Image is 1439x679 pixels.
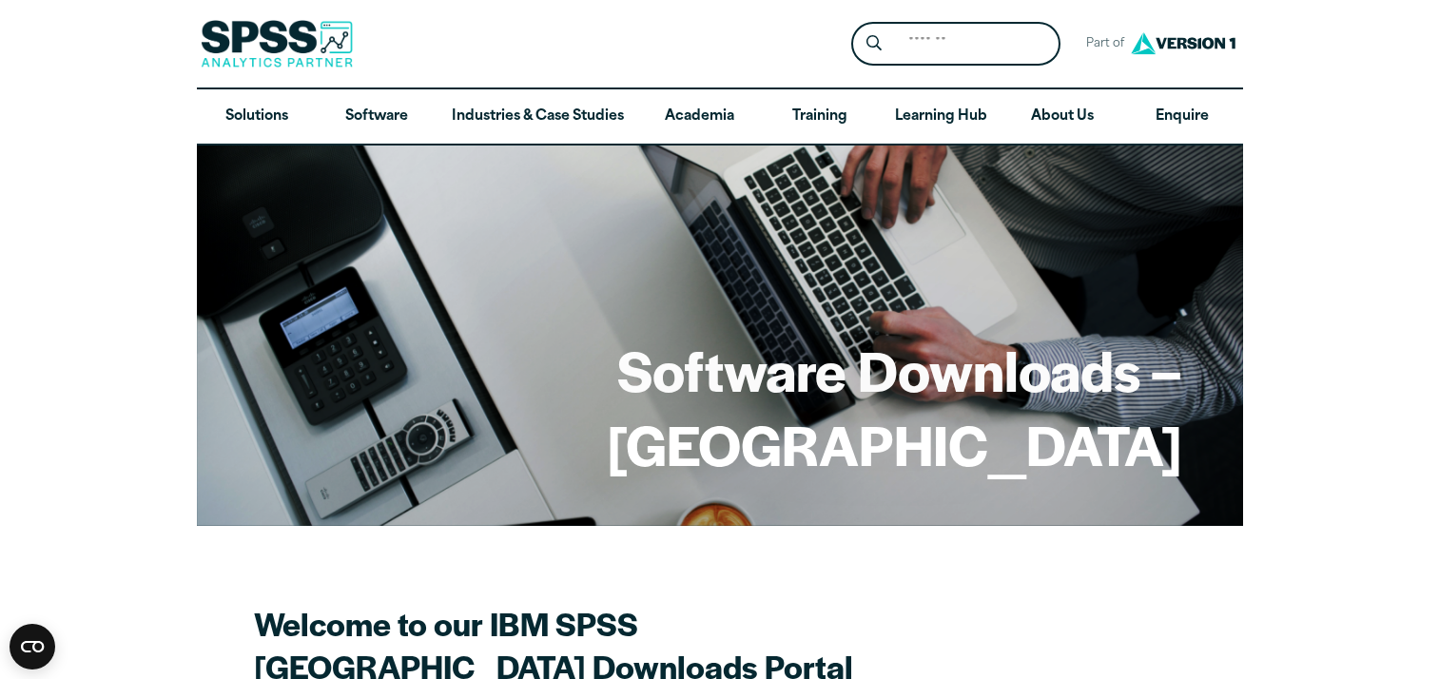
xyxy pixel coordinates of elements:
a: Solutions [197,89,317,145]
h1: Software Downloads – [GEOGRAPHIC_DATA] [258,333,1182,480]
a: Industries & Case Studies [437,89,639,145]
nav: Desktop version of site main menu [197,89,1243,145]
img: Version1 Logo [1126,26,1240,61]
a: Training [759,89,879,145]
a: About Us [1002,89,1122,145]
span: Part of [1076,30,1126,58]
img: SPSS Analytics Partner [201,20,353,68]
button: Search magnifying glass icon [856,27,891,62]
a: Software [317,89,437,145]
a: Academia [639,89,759,145]
svg: Search magnifying glass icon [866,35,882,51]
a: Enquire [1122,89,1242,145]
button: Open CMP widget [10,624,55,669]
form: Site Header Search Form [851,22,1060,67]
a: Learning Hub [880,89,1002,145]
